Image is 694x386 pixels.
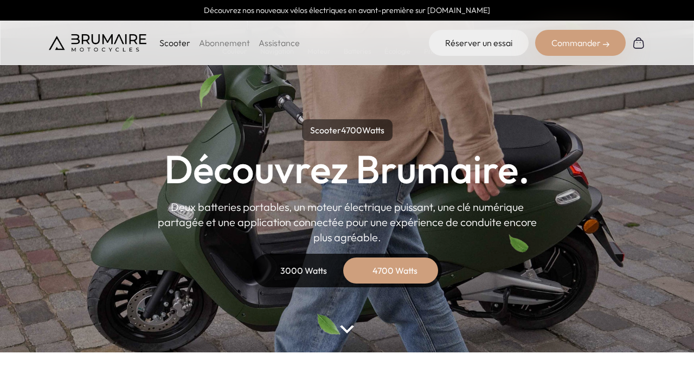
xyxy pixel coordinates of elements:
p: Deux batteries portables, un moteur électrique puissant, une clé numérique partagée et une applic... [157,200,537,245]
div: Commander [535,30,626,56]
div: 4700 Watts [351,258,438,284]
img: Brumaire Motocycles [49,34,146,52]
p: Scooter [159,36,190,49]
img: right-arrow-2.png [603,41,609,48]
a: Assistance [259,37,300,48]
p: Scooter Watts [302,119,393,141]
img: arrow-bottom.png [340,325,354,333]
a: Abonnement [199,37,250,48]
a: Réserver un essai [429,30,529,56]
h1: Découvrez Brumaire. [164,150,530,189]
div: 3000 Watts [260,258,347,284]
img: Panier [632,36,645,49]
span: 4700 [341,125,362,136]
